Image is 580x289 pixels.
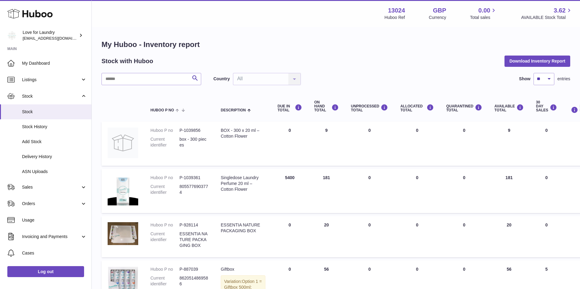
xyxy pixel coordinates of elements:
[488,121,530,166] td: 9
[102,40,570,49] h1: My Huboo - Inventory report
[345,216,394,258] td: 0
[150,184,179,195] dt: Current identifier
[488,216,530,258] td: 20
[179,128,209,133] dd: P-1039856
[22,184,80,190] span: Sales
[221,108,246,112] span: Description
[179,222,209,228] dd: P-928114
[351,104,388,112] div: UNPROCESSED Total
[530,169,563,213] td: 0
[22,77,80,83] span: Listings
[22,109,87,115] span: Stock
[521,15,573,20] span: AVAILABLE Stock Total
[179,175,209,181] dd: P-1039361
[394,121,440,166] td: 0
[530,216,563,258] td: 0
[22,124,87,130] span: Stock History
[22,93,80,99] span: Stock
[463,267,465,272] span: 0
[530,121,563,166] td: 0
[272,216,308,258] td: 0
[388,6,405,15] strong: 13024
[108,128,138,158] img: product image
[272,121,308,166] td: 0
[221,175,265,192] div: Singledose Laundry Perfume 20 ml – Cotton Flower
[221,266,265,272] div: Giftbox
[22,250,87,256] span: Cases
[221,128,265,139] div: BOX - 300 x 20 ml – Cotton Flower
[308,121,345,166] td: 9
[22,154,87,160] span: Delivery History
[150,266,179,272] dt: Huboo P no
[521,6,573,20] a: 3.62 AVAILABLE Stock Total
[478,6,490,15] span: 0.00
[308,216,345,258] td: 20
[504,56,570,67] button: Download Inventory Report
[433,6,446,15] strong: GBP
[7,266,84,277] a: Log out
[519,76,530,82] label: Show
[150,175,179,181] dt: Huboo P no
[470,15,497,20] span: Total sales
[446,104,482,112] div: QUARANTINED Total
[314,100,339,113] div: ON HAND Total
[150,231,179,248] dt: Current identifier
[488,169,530,213] td: 181
[557,76,570,82] span: entries
[385,15,405,20] div: Huboo Ref
[345,121,394,166] td: 0
[22,201,80,207] span: Orders
[221,222,265,234] div: ESSENTIA NATURE PACKAGING BOX
[22,139,87,145] span: Add Stock
[7,31,17,40] img: info@loveforlaundry.co.uk
[400,104,434,112] div: ALLOCATED Total
[463,222,465,227] span: 0
[108,175,138,205] img: product image
[179,231,209,248] dd: ESSENTIA NATURE PACKAGING BOX
[22,60,87,66] span: My Dashboard
[272,169,308,213] td: 5400
[394,216,440,258] td: 0
[179,136,209,148] dd: box - 300 pieces
[150,136,179,148] dt: Current identifier
[463,175,465,180] span: 0
[394,169,440,213] td: 0
[308,169,345,213] td: 181
[536,100,557,113] div: 30 DAY SALES
[150,128,179,133] dt: Huboo P no
[150,222,179,228] dt: Huboo P no
[23,36,90,41] span: [EMAIL_ADDRESS][DOMAIN_NAME]
[554,6,566,15] span: 3.62
[22,169,87,175] span: ASN Uploads
[108,222,138,245] img: product image
[179,266,209,272] dd: P-887039
[463,128,465,133] span: 0
[213,76,230,82] label: Country
[179,184,209,195] dd: 8055776903774
[494,104,524,112] div: AVAILABLE Total
[150,108,174,112] span: Huboo P no
[22,217,87,223] span: Usage
[345,169,394,213] td: 0
[102,57,153,65] h2: Stock with Huboo
[150,275,179,287] dt: Current identifier
[179,275,209,287] dd: 8620514869586
[22,234,80,240] span: Invoicing and Payments
[278,104,302,112] div: DUE IN TOTAL
[470,6,497,20] a: 0.00 Total sales
[429,15,446,20] div: Currency
[23,30,78,41] div: Love for Laundry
